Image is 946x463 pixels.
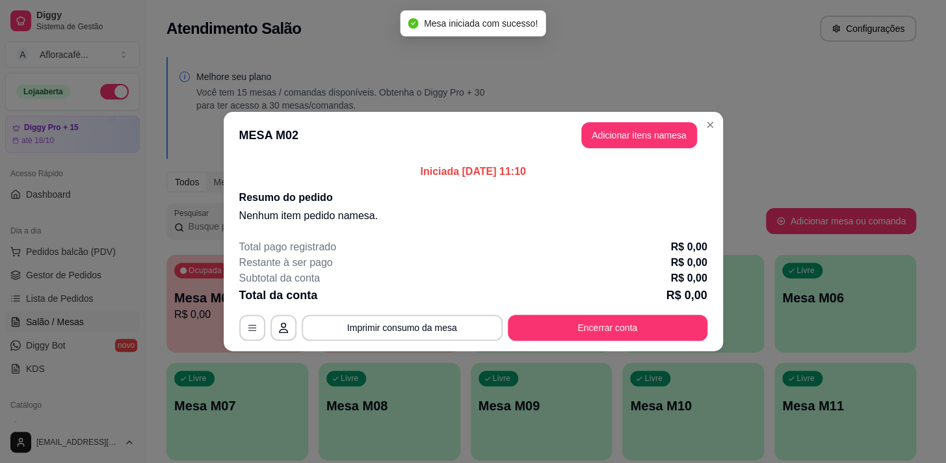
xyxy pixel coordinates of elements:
p: Total da conta [239,286,318,304]
button: Imprimir consumo da mesa [302,315,503,341]
p: Subtotal da conta [239,271,321,286]
p: Total pago registrado [239,239,336,255]
p: R$ 0,00 [666,286,707,304]
p: R$ 0,00 [670,255,707,271]
h2: Resumo do pedido [239,190,707,205]
p: Restante à ser pago [239,255,333,271]
span: Mesa iniciada com sucesso! [424,18,538,29]
button: Adicionar itens namesa [581,122,697,148]
button: Close [700,114,720,135]
span: check-circle [408,18,419,29]
p: Nenhum item pedido na mesa . [239,208,707,224]
p: R$ 0,00 [670,239,707,255]
button: Encerrar conta [508,315,707,341]
p: Iniciada [DATE] 11:10 [239,164,707,179]
p: R$ 0,00 [670,271,707,286]
header: MESA M02 [224,112,723,159]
